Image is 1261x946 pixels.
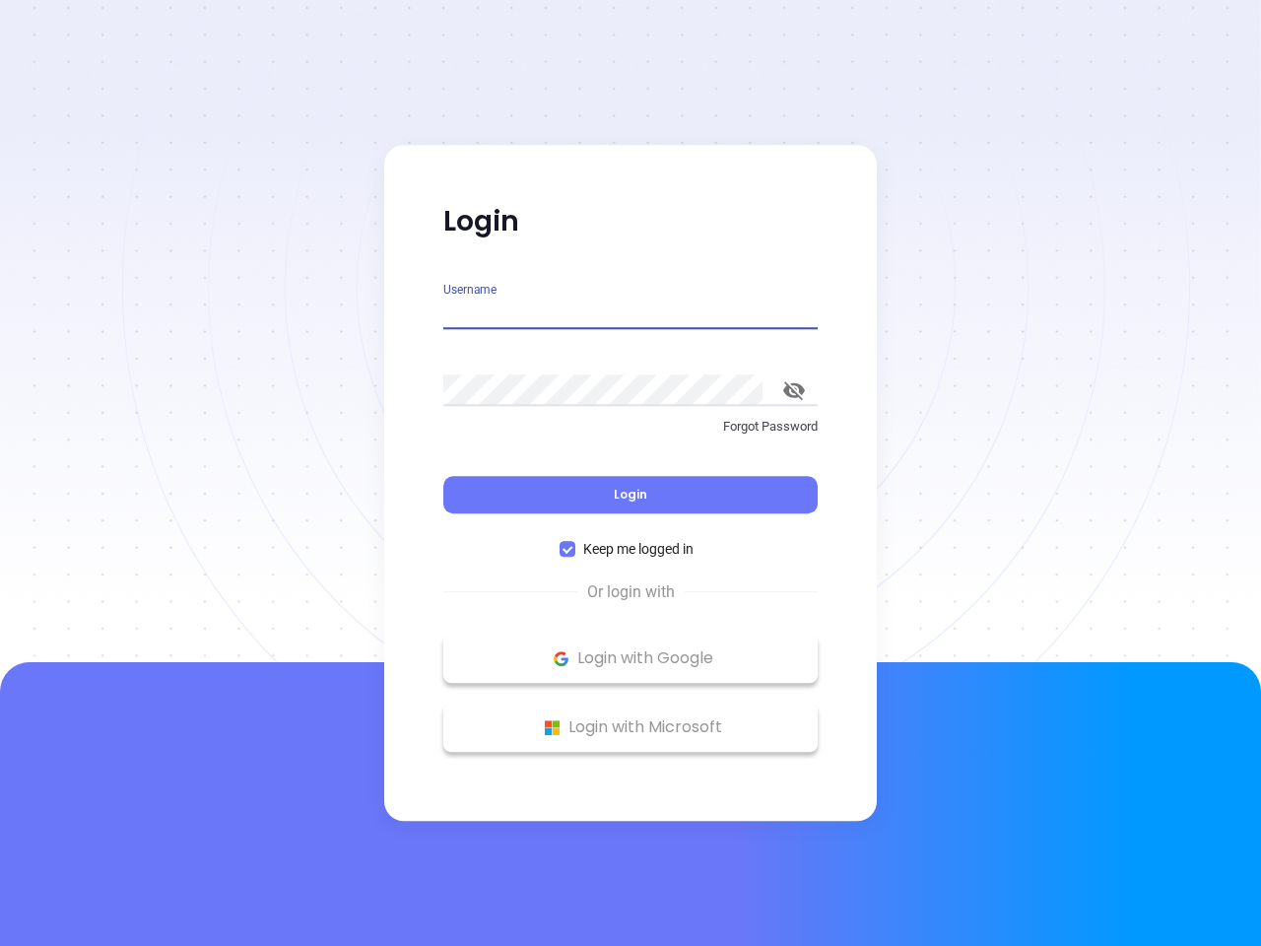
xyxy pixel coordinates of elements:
[443,417,818,437] p: Forgot Password
[549,646,573,671] img: Google Logo
[577,580,685,604] span: Or login with
[443,417,818,452] a: Forgot Password
[575,538,701,560] span: Keep me logged in
[443,476,818,513] button: Login
[443,284,497,296] label: Username
[443,204,818,239] p: Login
[770,367,818,414] button: toggle password visibility
[453,643,808,673] p: Login with Google
[453,712,808,742] p: Login with Microsoft
[540,715,564,740] img: Microsoft Logo
[443,634,818,683] button: Google Logo Login with Google
[614,486,647,503] span: Login
[443,703,818,752] button: Microsoft Logo Login with Microsoft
